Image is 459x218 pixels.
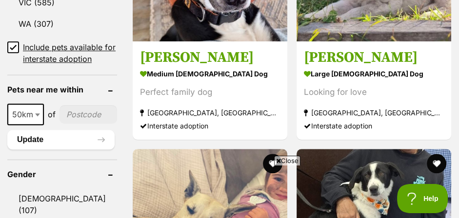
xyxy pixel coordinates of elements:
[426,154,446,173] button: favourite
[1,1,9,9] img: consumer-privacy-logo.png
[23,41,117,65] span: Include pets available for interstate adoption
[60,105,117,124] input: postcode
[69,1,77,9] img: consumer-privacy-logo.png
[7,104,44,125] span: 50km
[7,130,115,149] button: Update
[304,119,444,132] div: Interstate adoption
[52,169,407,213] iframe: Advertisement
[68,0,77,8] img: iconc.png
[304,86,444,99] div: Looking for love
[48,109,56,120] span: of
[7,14,117,34] a: WA (307)
[140,67,280,81] strong: medium [DEMOGRAPHIC_DATA] Dog
[263,154,282,173] button: favourite
[274,156,300,165] span: Close
[8,108,43,121] span: 50km
[297,41,451,140] a: [PERSON_NAME] large [DEMOGRAPHIC_DATA] Dog Looking for love [GEOGRAPHIC_DATA], [GEOGRAPHIC_DATA] ...
[7,170,117,179] header: Gender
[133,41,287,140] a: [PERSON_NAME] medium [DEMOGRAPHIC_DATA] Dog Perfect family dog [GEOGRAPHIC_DATA], [GEOGRAPHIC_DAT...
[7,85,117,94] header: Pets near me within
[7,41,117,65] a: Include pets available for interstate adoption
[140,106,280,119] strong: [GEOGRAPHIC_DATA], [GEOGRAPHIC_DATA]
[140,86,280,99] div: Perfect family dog
[304,67,444,81] strong: large [DEMOGRAPHIC_DATA] Dog
[304,48,444,67] h3: [PERSON_NAME]
[397,184,449,213] iframe: Help Scout Beacon - Open
[68,1,78,9] a: Privacy Notification
[304,106,444,119] strong: [GEOGRAPHIC_DATA], [GEOGRAPHIC_DATA]
[140,119,280,132] div: Interstate adoption
[140,48,280,67] h3: [PERSON_NAME]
